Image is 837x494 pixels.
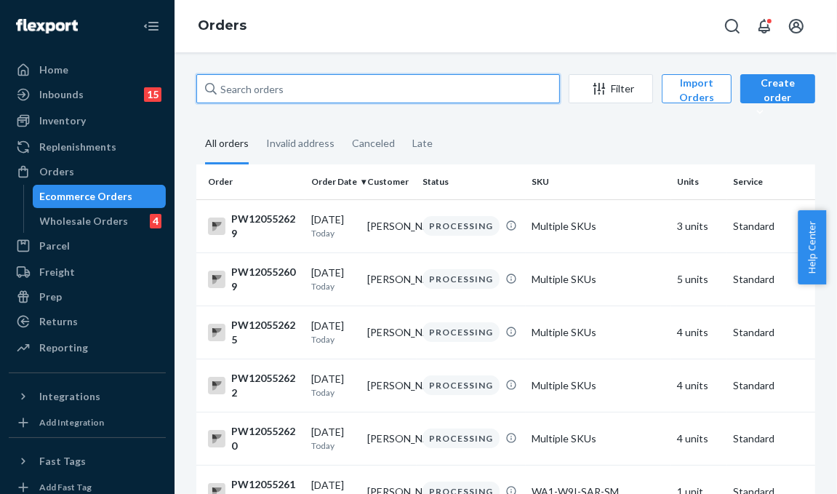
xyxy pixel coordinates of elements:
td: 4 units [671,359,727,412]
div: Inventory [39,113,86,128]
a: Parcel [9,234,166,258]
div: Canceled [352,124,395,162]
div: [DATE] [311,425,356,452]
a: Home [9,58,166,81]
div: Home [39,63,68,77]
img: Flexport logo [16,19,78,33]
p: Standard [733,272,830,287]
div: [DATE] [311,212,356,239]
div: Ecommerce Orders [40,189,133,204]
td: Multiple SKUs [526,359,671,412]
div: Filter [569,81,652,96]
div: Replenishments [39,140,116,154]
button: Open Search Box [718,12,747,41]
div: [DATE] [311,319,356,346]
td: Multiple SKUs [526,199,671,252]
button: Open account menu [782,12,811,41]
td: Multiple SKUs [526,412,671,465]
div: Create order [751,76,804,119]
td: Multiple SKUs [526,306,671,359]
p: Today [311,386,356,399]
div: 4 [150,214,161,228]
p: Standard [733,378,830,393]
div: Inbounds [39,87,84,102]
td: 4 units [671,306,727,359]
th: Units [671,164,727,199]
div: Add Integration [39,416,104,429]
div: PW120552625 [208,318,300,347]
td: 3 units [671,199,727,252]
p: Today [311,227,356,239]
div: PW120552620 [208,424,300,453]
p: Standard [733,219,830,234]
div: PROCESSING [422,322,500,342]
button: Integrations [9,385,166,408]
td: 5 units [671,252,727,306]
th: SKU [526,164,671,199]
td: Multiple SKUs [526,252,671,306]
div: Orders [39,164,74,179]
th: Order Date [305,164,361,199]
button: Fast Tags [9,450,166,473]
div: Freight [39,265,75,279]
div: PROCESSING [422,429,500,448]
button: Help Center [798,210,826,284]
div: Customer [367,175,412,188]
a: Wholesale Orders4 [33,210,167,233]
div: PW120552622 [208,371,300,400]
a: Prep [9,285,166,308]
div: PROCESSING [422,216,500,236]
a: Ecommerce Orders [33,185,167,208]
td: 4 units [671,412,727,465]
td: [PERSON_NAME] [361,359,417,412]
a: Returns [9,310,166,333]
div: Add Fast Tag [39,481,92,493]
a: Add Integration [9,414,166,431]
a: Orders [198,17,247,33]
a: Inbounds15 [9,83,166,106]
span: Support [29,10,81,23]
a: Orders [9,160,166,183]
a: Reporting [9,336,166,359]
input: Search orders [196,74,560,103]
p: Today [311,333,356,346]
div: Invalid address [266,124,335,162]
div: Fast Tags [39,454,86,469]
ol: breadcrumbs [186,5,258,47]
div: Returns [39,314,78,329]
div: Prep [39,290,62,304]
div: PROCESSING [422,269,500,289]
td: [PERSON_NAME] [361,412,417,465]
a: Replenishments [9,135,166,159]
div: PW120552609 [208,265,300,294]
button: Import Orders [662,74,732,103]
p: Standard [733,431,830,446]
p: Standard [733,325,830,340]
a: Freight [9,260,166,284]
div: Integrations [39,389,100,404]
button: Open notifications [750,12,779,41]
div: PW120552629 [208,212,300,241]
button: Create order [740,74,815,103]
td: [PERSON_NAME] [361,199,417,252]
td: [PERSON_NAME] [361,252,417,306]
button: Filter [569,74,653,103]
th: Order [196,164,305,199]
div: Wholesale Orders [40,214,129,228]
p: Today [311,439,356,452]
button: Close Navigation [137,12,166,41]
div: Late [412,124,433,162]
div: Reporting [39,340,88,355]
td: [PERSON_NAME] [361,306,417,359]
div: 15 [144,87,161,102]
div: Parcel [39,239,70,253]
div: All orders [205,124,249,164]
div: PROCESSING [422,375,500,395]
div: [DATE] [311,372,356,399]
p: Today [311,280,356,292]
th: Status [417,164,526,199]
th: Service [727,164,836,199]
a: Inventory [9,109,166,132]
div: [DATE] [311,266,356,292]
